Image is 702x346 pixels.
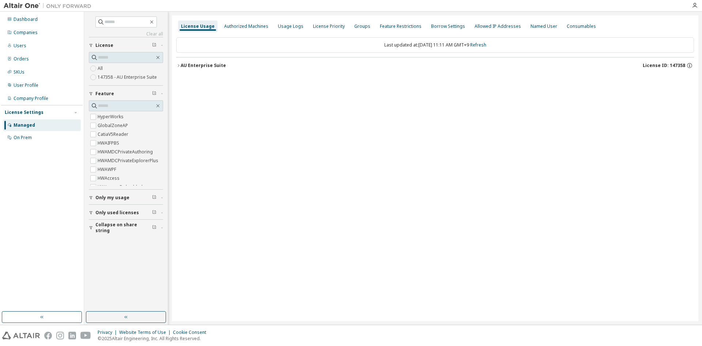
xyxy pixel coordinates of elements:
[152,210,156,216] span: Clear filter
[470,42,486,48] a: Refresh
[14,43,26,49] div: Users
[98,165,118,174] label: HWAWPF
[431,23,465,29] div: Borrow Settings
[224,23,268,29] div: Authorized Machines
[44,332,52,339] img: facebook.svg
[95,222,152,234] span: Collapse on share string
[95,195,129,201] span: Only my usage
[56,332,64,339] img: instagram.svg
[98,64,104,73] label: All
[95,91,114,97] span: Feature
[14,69,24,75] div: SKUs
[4,2,95,10] img: Altair One
[643,63,685,68] span: License ID: 147358
[98,330,119,335] div: Privacy
[14,16,38,22] div: Dashboard
[5,109,44,115] div: License Settings
[380,23,422,29] div: Feature Restrictions
[68,332,76,339] img: linkedin.svg
[2,332,40,339] img: altair_logo.svg
[14,82,38,88] div: User Profile
[354,23,370,29] div: Groups
[152,91,156,97] span: Clear filter
[176,37,694,53] div: Last updated at: [DATE] 11:11 AM GMT+9
[89,31,163,37] a: Clear all
[14,135,32,141] div: On Prem
[152,195,156,201] span: Clear filter
[119,330,173,335] div: Website Terms of Use
[475,23,521,29] div: Allowed IP Addresses
[98,148,154,156] label: HWAMDCPrivateAuthoring
[14,30,38,36] div: Companies
[89,37,163,53] button: License
[98,73,158,82] label: 147358 - AU Enterprise Suite
[89,205,163,221] button: Only used licenses
[313,23,345,29] div: License Priority
[98,335,211,342] p: © 2025 Altair Engineering, Inc. All Rights Reserved.
[14,56,29,62] div: Orders
[89,86,163,102] button: Feature
[98,139,121,148] label: HWAIFPBS
[89,220,163,236] button: Collapse on share string
[98,183,144,191] label: HWAccessEmbedded
[152,225,156,231] span: Clear filter
[89,190,163,206] button: Only my usage
[181,63,226,68] div: AU Enterprise Suite
[278,23,303,29] div: Usage Logs
[80,332,91,339] img: youtube.svg
[531,23,557,29] div: Named User
[95,210,139,216] span: Only used licenses
[173,330,211,335] div: Cookie Consent
[176,57,694,74] button: AU Enterprise SuiteLicense ID: 147358
[181,23,215,29] div: License Usage
[98,174,121,183] label: HWAccess
[95,42,113,48] span: License
[98,156,160,165] label: HWAMDCPrivateExplorerPlus
[98,130,130,139] label: CatiaV5Reader
[98,112,125,121] label: HyperWorks
[567,23,596,29] div: Consumables
[98,121,129,130] label: GlobalZoneAP
[14,96,48,101] div: Company Profile
[152,42,156,48] span: Clear filter
[14,122,35,128] div: Managed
